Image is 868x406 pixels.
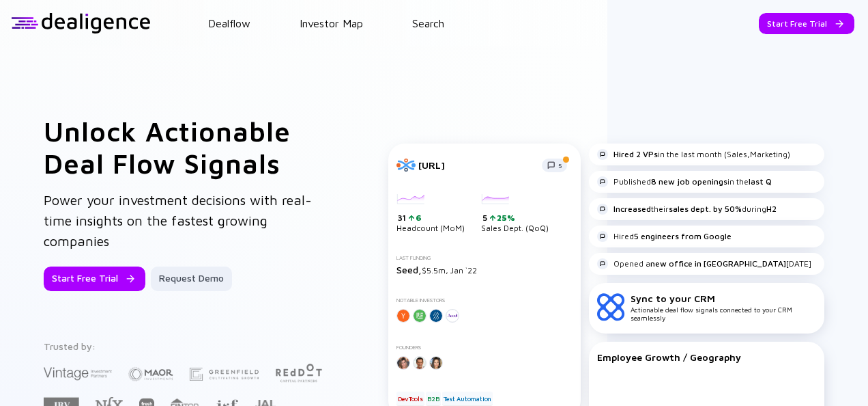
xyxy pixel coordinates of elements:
[495,213,515,223] div: 25%
[396,297,573,303] div: Notable Investors
[396,264,573,275] div: $5.5m, Jan `22
[412,17,444,29] a: Search
[44,340,332,352] div: Trusted by:
[597,351,816,363] div: Employee Growth / Geography
[44,115,334,179] h1: Unlock Actionable Deal Flow Signals
[613,149,658,159] strong: Hired 2 VPs
[613,204,651,214] strong: Increased
[208,17,250,29] a: Dealflow
[396,344,573,351] div: Founders
[190,368,259,381] img: Greenfield Partners
[426,392,440,405] div: B2B
[766,204,777,214] strong: H2
[44,267,145,291] button: Start Free Trial
[482,213,549,224] div: 5
[651,176,727,187] strong: 8 new job openings
[151,267,232,291] button: Request Demo
[418,159,534,171] div: [URL]
[631,293,816,322] div: Actionable deal flow signals connected to your CRM seamlessly
[481,194,549,234] div: Sales Dept. (QoQ)
[597,204,777,215] div: their during
[396,194,465,234] div: Headcount (MoM)
[759,13,854,34] button: Start Free Trial
[749,176,772,187] strong: last Q
[300,17,363,29] a: Investor Map
[275,361,323,383] img: Red Dot Capital Partners
[442,392,493,405] div: Test Automation
[44,192,312,249] span: Power your investment decisions with real-time insights on the fastest growing companies
[414,213,422,223] div: 6
[44,366,112,381] img: Vintage Investment Partners
[650,258,786,269] strong: new office in [GEOGRAPHIC_DATA]
[597,231,732,242] div: Hired
[597,176,772,187] div: Published in the
[597,258,811,269] div: Opened a [DATE]
[634,231,732,241] strong: 5 engineers from Google
[597,149,790,160] div: in the last month (Sales,Marketing)
[396,264,422,275] span: Seed,
[398,213,465,224] div: 31
[669,204,742,214] strong: sales dept. by 50%
[396,255,573,261] div: Last Funding
[631,293,816,304] div: Sync to your CRM
[128,363,173,385] img: Maor Investments
[396,392,424,405] div: DevTools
